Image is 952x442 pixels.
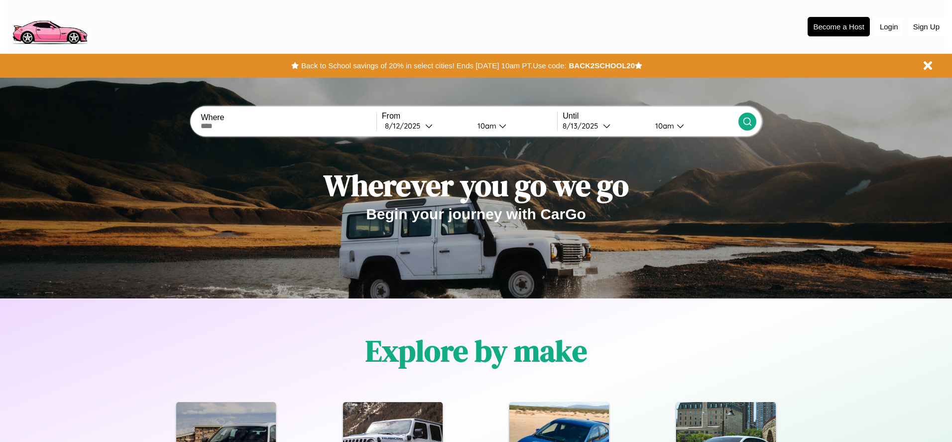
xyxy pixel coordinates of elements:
div: 8 / 12 / 2025 [385,121,425,131]
div: 10am [473,121,499,131]
button: 8/12/2025 [382,121,470,131]
label: Until [563,112,738,121]
label: Where [201,113,376,122]
button: 10am [647,121,738,131]
button: Login [875,17,903,36]
button: Become a Host [808,17,870,36]
b: BACK2SCHOOL20 [569,61,635,70]
div: 8 / 13 / 2025 [563,121,603,131]
label: From [382,112,557,121]
div: 10am [650,121,677,131]
button: 10am [470,121,557,131]
img: logo [7,5,92,47]
button: Back to School savings of 20% in select cities! Ends [DATE] 10am PT.Use code: [299,59,569,73]
h1: Explore by make [365,330,587,371]
button: Sign Up [908,17,945,36]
